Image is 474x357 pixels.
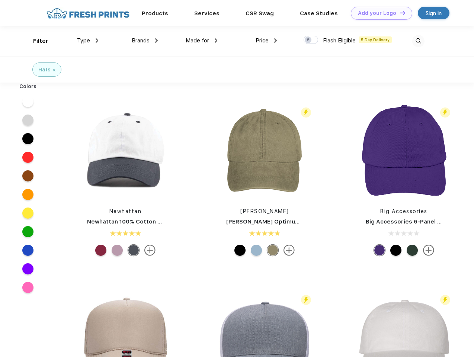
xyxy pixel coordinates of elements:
[380,208,427,214] a: Big Accessories
[374,245,385,256] div: Team Purple
[234,245,246,256] div: Black
[407,245,418,256] div: Hunter
[215,38,217,43] img: dropdown.png
[359,36,392,43] span: 5 Day Delivery
[355,101,454,200] img: func=resize&h=266
[87,218,211,225] a: Newhattan 100% Cotton Stone Washed Cap
[132,37,150,44] span: Brands
[426,9,442,17] div: Sign in
[44,7,132,20] img: fo%20logo%202.webp
[109,208,142,214] a: Newhattan
[142,10,168,17] a: Products
[76,101,175,200] img: func=resize&h=266
[77,37,90,44] span: Type
[358,10,396,16] div: Add your Logo
[301,295,311,305] img: flash_active_toggle.svg
[274,38,277,43] img: dropdown.png
[400,11,405,15] img: DT
[186,37,209,44] span: Made for
[390,245,401,256] div: Black
[284,245,295,256] img: more.svg
[155,38,158,43] img: dropdown.png
[226,218,356,225] a: [PERSON_NAME] Optimum Pigment Dyed-Cap
[412,35,425,47] img: desktop_search.svg
[53,69,55,71] img: filter_cancel.svg
[112,245,123,256] div: White Light Pink
[423,245,434,256] img: more.svg
[38,66,51,74] div: Hats
[240,208,289,214] a: [PERSON_NAME]
[267,245,278,256] div: Cactus
[323,37,356,44] span: Flash Eligible
[95,245,106,256] div: White Burgundy
[144,245,156,256] img: more.svg
[440,295,450,305] img: flash_active_toggle.svg
[33,37,48,45] div: Filter
[215,101,314,200] img: func=resize&h=266
[301,107,311,118] img: flash_active_toggle.svg
[418,7,449,19] a: Sign in
[96,38,98,43] img: dropdown.png
[128,245,139,256] div: White Charcoal
[14,83,42,90] div: Colors
[440,107,450,118] img: flash_active_toggle.svg
[251,245,262,256] div: Baby Blue
[256,37,269,44] span: Price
